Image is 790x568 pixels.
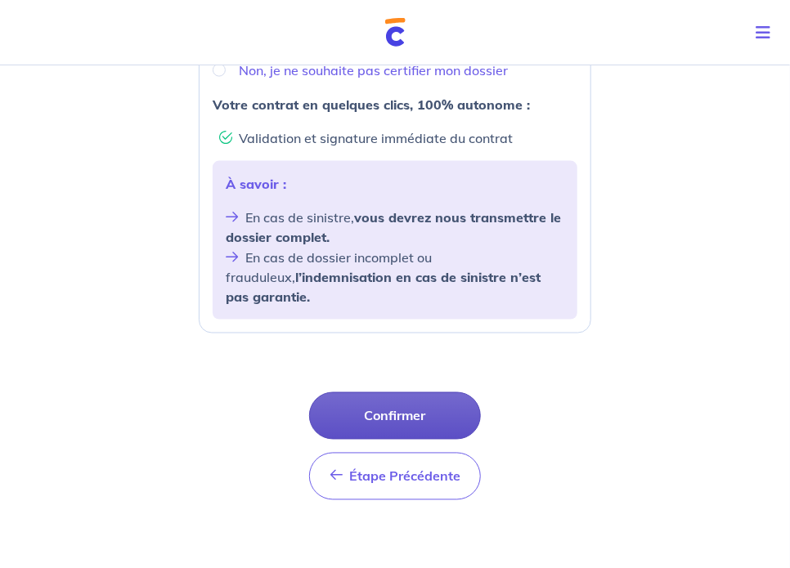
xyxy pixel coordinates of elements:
button: Toggle navigation [743,11,790,54]
span: Étape Précédente [349,468,460,485]
li: Validation et signature immédiate du contrat [219,127,577,148]
strong: À savoir : [226,176,286,192]
li: En cas de sinistre, [226,207,564,247]
strong: Votre contrat en quelques clics, 100% autonome : [213,96,530,113]
li: En cas de dossier incomplet ou frauduleux, [226,247,564,306]
img: Cautioneo [385,18,406,47]
strong: vous devrez nous transmettre le dossier complet. [226,209,561,245]
strong: l’indemnisation en cas de sinistre n’est pas garantie. [226,269,541,305]
p: Non, je ne souhaite pas certifier mon dossier [239,60,508,80]
button: Étape Précédente [309,453,481,500]
button: Confirmer [309,392,481,440]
